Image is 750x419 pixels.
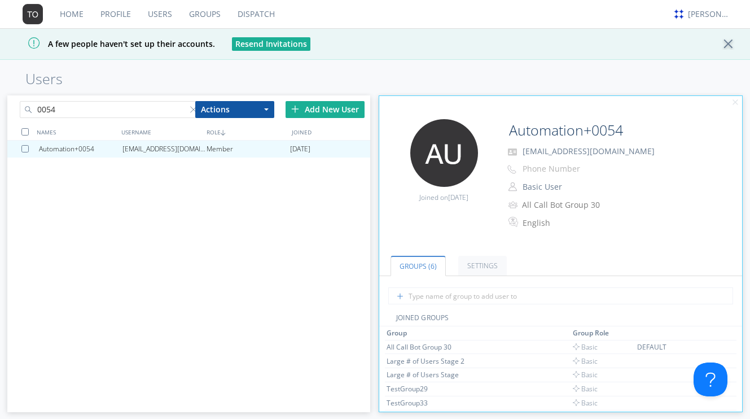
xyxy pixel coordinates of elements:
[23,4,43,24] img: 373638.png
[573,384,598,394] span: Basic
[571,326,635,340] th: Toggle SortBy
[8,38,215,49] span: A few people haven't set up their accounts.
[289,124,374,140] div: JOINED
[573,342,598,352] span: Basic
[122,141,206,158] div: [EMAIL_ADDRESS][DOMAIN_NAME]
[207,141,290,158] div: Member
[7,141,370,158] a: Automation+0054[EMAIL_ADDRESS][DOMAIN_NAME]Member[DATE]
[119,124,204,140] div: USERNAME
[688,8,730,20] div: [PERSON_NAME]
[637,342,709,352] div: DEFAULT
[523,217,617,229] div: English
[458,256,507,276] a: Settings
[507,165,516,174] img: phone-outline.svg
[204,124,289,140] div: ROLE
[387,384,471,394] div: TestGroup29
[391,256,446,276] a: Groups (6)
[39,141,122,158] div: Automation+0054
[505,119,687,142] input: Name
[387,398,471,408] div: TestGroup33
[448,193,468,202] span: [DATE]
[387,356,471,366] div: Large # of Users Stage 2
[673,8,685,20] img: c330c3ba385d4e5d80051422fb06f8d0
[694,363,727,396] iframe: Toggle Customer Support
[508,215,520,229] img: In groups with Translation enabled, this user's messages will be automatically translated to and ...
[731,99,739,107] img: cancel.svg
[522,199,616,211] div: All Call Bot Group 30
[519,179,631,195] button: Basic User
[387,342,471,352] div: All Call Bot Group 30
[286,101,365,118] div: Add New User
[419,193,468,202] span: Joined on
[290,141,310,158] span: [DATE]
[232,37,310,51] button: Resend Invitations
[291,105,299,113] img: plus.svg
[410,119,478,187] img: 373638.png
[573,356,598,366] span: Basic
[387,370,471,379] div: Large # of Users Stage
[573,370,598,379] span: Basic
[508,197,519,212] img: icon-alert-users-thin-outline.svg
[195,101,274,118] button: Actions
[385,326,571,340] th: Toggle SortBy
[34,124,119,140] div: NAMES
[20,101,201,118] input: Search users
[379,313,742,326] div: JOINED GROUPS
[388,287,733,304] input: Type name of group to add user to
[573,398,598,408] span: Basic
[635,326,710,340] th: Toggle SortBy
[508,182,517,191] img: person-outline.svg
[523,146,655,156] span: [EMAIL_ADDRESS][DOMAIN_NAME]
